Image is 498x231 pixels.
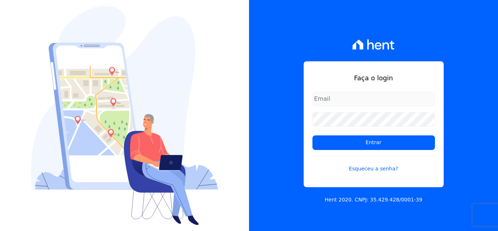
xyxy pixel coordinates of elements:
input: Entrar [312,135,435,150]
a: Esqueceu a senha? [312,156,435,173]
img: Login [31,6,218,225]
input: Email [312,92,435,106]
h1: Faça o login [312,73,435,83]
p: Hent 2020. CNPJ: 35.429.428/0001-39 [325,196,423,204]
